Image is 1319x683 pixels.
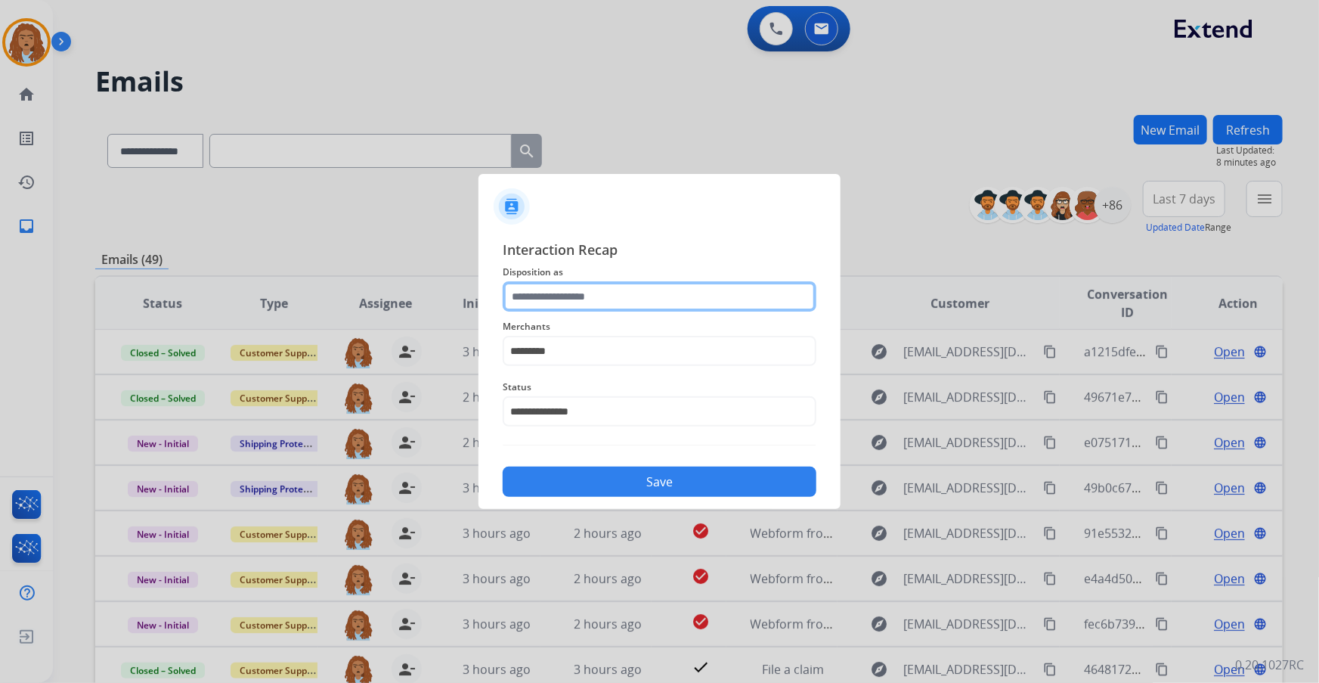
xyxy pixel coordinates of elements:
span: Status [503,378,816,396]
span: Merchants [503,318,816,336]
img: contactIcon [494,188,530,225]
span: Disposition as [503,263,816,281]
p: 0.20.1027RC [1235,656,1304,674]
span: Interaction Recap [503,239,816,263]
button: Save [503,467,816,497]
